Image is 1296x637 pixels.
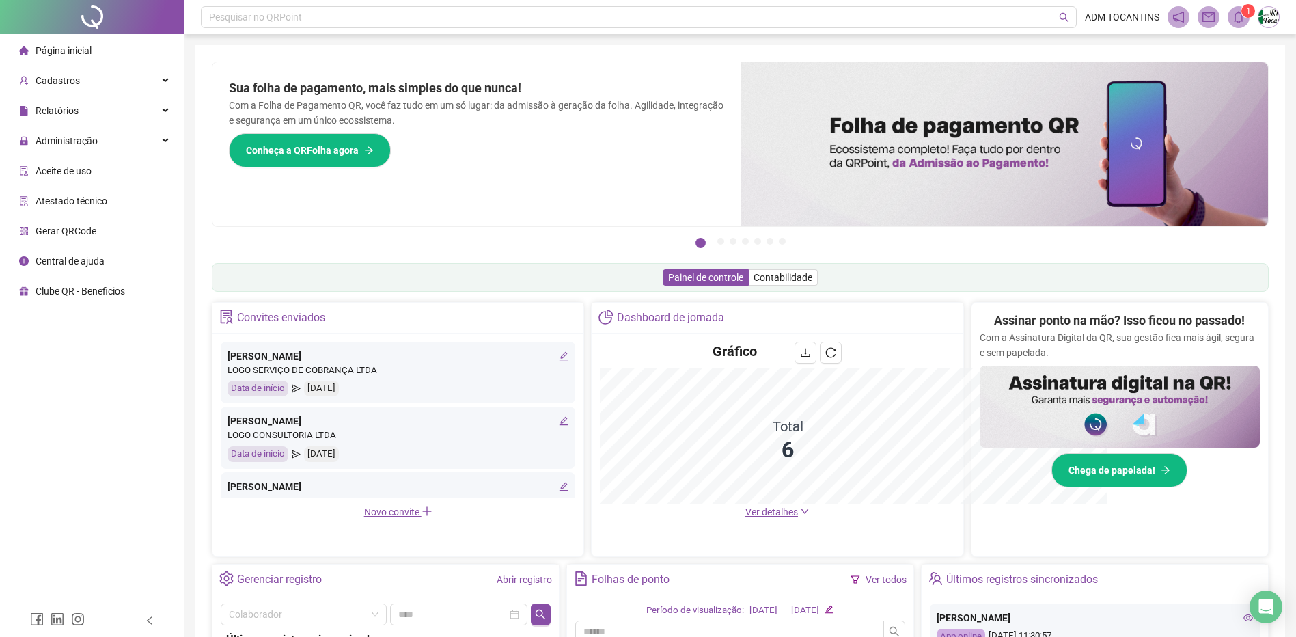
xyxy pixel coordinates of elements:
[783,604,786,618] div: -
[928,571,943,586] span: team
[535,609,546,620] span: search
[19,46,29,55] span: home
[19,256,29,266] span: info-circle
[228,364,568,378] div: LOGO SERVIÇO DE COBRANÇA LTDA
[730,238,736,245] button: 3
[994,311,1245,330] h2: Assinar ponto na mão? Isso ficou no passado!
[1068,463,1155,478] span: Chega de papelada!
[1059,12,1069,23] span: search
[1232,11,1245,23] span: bell
[646,604,744,618] div: Período de visualização:
[754,272,812,283] span: Contabilidade
[1085,10,1159,25] span: ADM TOCANTINS
[364,146,374,155] span: arrow-right
[36,195,107,206] span: Atestado técnico
[745,506,798,517] span: Ver detalhes
[592,568,670,591] div: Folhas de ponto
[36,286,125,297] span: Clube QR - Beneficios
[229,79,724,98] h2: Sua folha de pagamento, mais simples do que nunca!
[71,612,85,626] span: instagram
[1202,11,1215,23] span: mail
[229,133,391,167] button: Conheça a QRFolha agora
[51,612,64,626] span: linkedin
[246,143,359,158] span: Conheça a QRFolha agora
[145,616,154,625] span: left
[19,286,29,296] span: gift
[304,446,339,462] div: [DATE]
[19,226,29,236] span: qrcode
[754,238,761,245] button: 5
[1241,4,1255,18] sup: 1
[1250,591,1282,623] div: Open Intercom Messenger
[980,330,1260,360] p: Com a Assinatura Digital da QR, sua gestão fica mais ágil, segura e sem papelada.
[228,494,568,509] div: LOGOSERV GESTAO DE PESSOAS LTDA
[36,45,92,56] span: Página inicial
[980,366,1260,448] img: banner%2F02c71560-61a6-44d4-94b9-c8ab97240462.png
[559,482,568,491] span: edit
[668,272,743,283] span: Painel de controle
[19,136,29,146] span: lock
[228,446,288,462] div: Data de início
[36,256,105,267] span: Central de ajuda
[742,238,749,245] button: 4
[695,238,706,248] button: 1
[364,506,432,517] span: Novo convite
[791,604,819,618] div: [DATE]
[1246,6,1251,16] span: 1
[292,446,301,462] span: send
[237,568,322,591] div: Gerenciar registro
[228,429,568,443] div: LOGO CONSULTORIA LTDA
[937,610,1253,625] div: [PERSON_NAME]
[1243,613,1253,623] span: eye
[574,571,588,586] span: file-text
[749,604,777,618] div: [DATE]
[228,414,568,429] div: [PERSON_NAME]
[851,575,860,584] span: filter
[1051,453,1187,487] button: Chega de papelada!
[825,605,833,614] span: edit
[1172,11,1185,23] span: notification
[779,238,786,245] button: 7
[228,381,288,396] div: Data de início
[229,98,724,128] p: Com a Folha de Pagamento QR, você faz tudo em um só lugar: da admissão à geração da folha. Agilid...
[237,306,325,329] div: Convites enviados
[559,351,568,361] span: edit
[19,76,29,85] span: user-add
[19,166,29,176] span: audit
[1258,7,1279,27] img: 84443
[598,310,613,324] span: pie-chart
[889,626,900,637] span: search
[617,306,724,329] div: Dashboard de jornada
[825,347,836,358] span: reload
[717,238,724,245] button: 2
[36,165,92,176] span: Aceite de uso
[30,612,44,626] span: facebook
[228,349,568,364] div: [PERSON_NAME]
[219,571,234,586] span: setting
[741,62,1269,226] img: banner%2F8d14a306-6205-4263-8e5b-06e9a85ad873.png
[497,574,552,585] a: Abrir registro
[422,506,432,517] span: plus
[36,135,98,146] span: Administração
[745,506,810,517] a: Ver detalhes down
[767,238,773,245] button: 6
[19,196,29,206] span: solution
[800,506,810,516] span: down
[559,416,568,426] span: edit
[36,226,96,236] span: Gerar QRCode
[304,381,339,396] div: [DATE]
[713,342,757,361] h4: Gráfico
[1161,465,1170,475] span: arrow-right
[219,310,234,324] span: solution
[292,381,301,396] span: send
[36,105,79,116] span: Relatórios
[866,574,907,585] a: Ver todos
[800,347,811,358] span: download
[36,75,80,86] span: Cadastros
[946,568,1098,591] div: Últimos registros sincronizados
[228,479,568,494] div: [PERSON_NAME]
[19,106,29,116] span: file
